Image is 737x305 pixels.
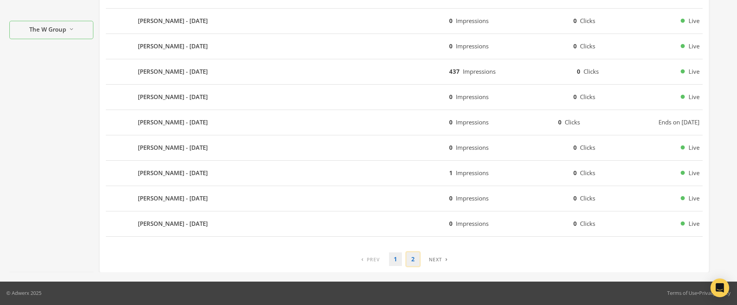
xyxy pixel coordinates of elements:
[106,164,703,183] button: [PERSON_NAME] - [DATE]1Impressions0ClicksLive
[699,289,731,296] a: Privacy Policy
[573,220,577,227] b: 0
[580,17,595,25] span: Clicks
[138,16,208,25] b: [PERSON_NAME] - [DATE]
[573,169,577,177] b: 0
[689,92,700,101] span: Live
[449,17,453,25] b: 0
[456,144,489,151] span: Impressions
[565,118,580,126] span: Clicks
[357,252,384,266] a: Previous
[580,144,595,151] span: Clicks
[580,194,595,202] span: Clicks
[710,278,729,297] div: Open Intercom Messenger
[138,194,208,203] b: [PERSON_NAME] - [DATE]
[138,67,208,76] b: [PERSON_NAME] - [DATE]
[449,144,453,151] b: 0
[106,12,703,30] button: [PERSON_NAME] - [DATE]0Impressions0ClicksLive
[580,93,595,101] span: Clicks
[361,255,364,263] span: ‹
[456,169,489,177] span: Impressions
[584,67,599,75] span: Clicks
[689,42,700,51] span: Live
[573,42,577,50] b: 0
[106,88,703,106] button: [PERSON_NAME] - [DATE]0Impressions0ClicksLive
[689,67,700,76] span: Live
[667,289,731,297] div: •
[573,93,577,101] b: 0
[463,67,496,75] span: Impressions
[138,92,208,101] b: [PERSON_NAME] - [DATE]
[456,220,489,227] span: Impressions
[573,17,577,25] b: 0
[138,219,208,228] b: [PERSON_NAME] - [DATE]
[449,118,453,126] b: 0
[106,138,703,157] button: [PERSON_NAME] - [DATE]0Impressions0ClicksLive
[449,93,453,101] b: 0
[658,118,700,127] span: Ends on [DATE]
[456,93,489,101] span: Impressions
[106,215,703,233] button: [PERSON_NAME] - [DATE]0Impressions0ClicksLive
[407,252,419,266] a: 2
[456,194,489,202] span: Impressions
[667,289,697,296] a: Terms of Use
[138,168,208,177] b: [PERSON_NAME] - [DATE]
[449,67,460,75] b: 437
[106,37,703,56] button: [PERSON_NAME] - [DATE]0Impressions0ClicksLive
[449,169,453,177] b: 1
[577,67,580,75] b: 0
[456,17,489,25] span: Impressions
[138,143,208,152] b: [PERSON_NAME] - [DATE]
[6,289,41,297] p: © Adwerx 2025
[357,252,452,266] nav: pagination
[580,220,595,227] span: Clicks
[138,42,208,51] b: [PERSON_NAME] - [DATE]
[106,189,703,208] button: [PERSON_NAME] - [DATE]0Impressions0ClicksLive
[106,62,703,81] button: [PERSON_NAME] - [DATE]437Impressions0ClicksLive
[29,25,66,34] span: The W Group
[138,118,208,127] b: [PERSON_NAME] - [DATE]
[9,21,93,39] button: The W Group
[573,194,577,202] b: 0
[449,220,453,227] b: 0
[689,16,700,25] span: Live
[573,144,577,151] b: 0
[449,194,453,202] b: 0
[689,219,700,228] span: Live
[106,113,703,132] button: [PERSON_NAME] - [DATE]0Impressions0ClicksEnds on [DATE]
[689,143,700,152] span: Live
[456,42,489,50] span: Impressions
[558,118,562,126] b: 0
[580,42,595,50] span: Clicks
[580,169,595,177] span: Clicks
[449,42,453,50] b: 0
[689,194,700,203] span: Live
[389,252,402,266] a: 1
[689,168,700,177] span: Live
[456,118,489,126] span: Impressions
